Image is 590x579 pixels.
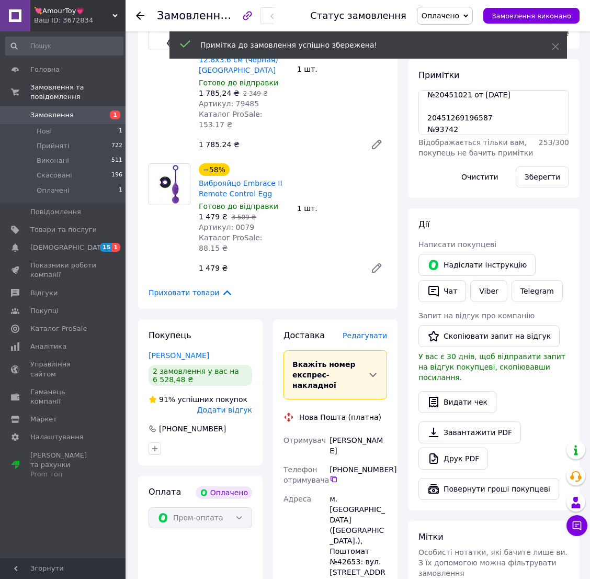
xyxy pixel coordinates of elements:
span: Адреса [283,495,311,503]
span: Редагувати [343,331,387,340]
span: Мітки [418,532,444,542]
a: Друк PDF [418,448,488,470]
span: Дії [418,219,429,229]
span: Готово до відправки [199,202,278,210]
div: 1 785.24 ₴ [195,137,362,152]
div: 1 479 ₴ [195,261,362,275]
span: Додати відгук [197,406,252,414]
div: Ваш ID: 3672834 [34,16,126,25]
span: [DEMOGRAPHIC_DATA] [30,243,108,252]
span: Написати покупцеві [418,240,496,249]
span: Замовлення [157,9,227,22]
span: 3 509 ₴ [231,214,256,221]
span: Повідомлення [30,207,81,217]
span: 722 [111,141,122,151]
span: Відгуки [30,288,58,298]
span: 15 [100,243,112,252]
span: Приховати товари [149,287,233,298]
span: 2 349 ₴ [243,90,268,97]
span: 196 [111,171,122,180]
span: Оплачені [37,186,70,195]
div: Prom топ [30,470,97,479]
span: Маркет [30,415,57,424]
div: 1 шт. [293,62,391,76]
div: Повернутися назад [136,10,144,21]
span: [PERSON_NAME] та рахунки [30,451,97,480]
a: Анальная пробка с вращением Satisfyer Rotator Plug 2+, 12.8х3.6 см (чёрная) [GEOGRAPHIC_DATA] [199,24,278,74]
span: 1 785,24 ₴ [199,89,240,97]
span: Показники роботи компанії [30,261,97,280]
div: Нова Пошта (платна) [297,412,384,422]
span: Аналітика [30,342,66,351]
img: Виброяйцо Embrace II Remote Control Egg [155,164,184,205]
span: 1 [119,186,122,195]
div: успішних покупок [149,394,247,405]
a: Редагувати [366,134,387,155]
span: Особисті нотатки, які бачите лише ви. З їх допомогою можна фільтрувати замовлення [418,548,568,577]
span: Доставка [283,330,325,340]
span: Покупець [149,330,191,340]
span: Управління сайтом [30,360,97,378]
span: Замовлення та повідомлення [30,83,126,102]
span: Артикул: 79485 [199,99,259,108]
span: 253 / 300 [539,138,569,147]
span: Виконані [37,156,69,165]
div: [PHONE_NUMBER] [330,464,387,483]
a: Завантажити PDF [418,421,521,443]
span: Отримувач [283,436,326,444]
span: 💘AmourToy💗 [34,6,112,16]
button: Скопіювати запит на відгук [418,325,560,347]
span: 1 [112,243,120,252]
div: 1 шт. [293,201,391,216]
a: Telegram [512,280,563,302]
div: 2 замовлення у вас на 6 528,48 ₴ [149,365,252,386]
span: 1 479 ₴ [199,213,228,221]
textarea: №20451021 от [DATE] 20451269196587 №93742 [418,90,569,135]
span: Гаманець компанії [30,387,97,406]
button: Замовлення виконано [483,8,580,24]
span: Оплачено [422,12,459,20]
span: Прийняті [37,141,69,151]
span: Налаштування [30,432,84,442]
span: Каталог ProSale: 153.17 ₴ [199,110,262,129]
span: Примітки [418,70,459,80]
a: Виброяйцо Embrace II Remote Control Egg [199,179,282,198]
button: Очистити [452,166,507,187]
span: Відображається тільки вам, покупець не бачить примітки [418,138,533,157]
button: Видати чек [418,391,496,413]
button: Чат з покупцем [566,515,587,536]
a: Редагувати [366,258,387,279]
span: Замовлення виконано [492,12,571,20]
div: Оплачено [196,486,252,499]
div: [PHONE_NUMBER] [158,424,227,434]
div: −58% [199,163,230,176]
div: Статус замовлення [310,10,406,21]
span: 511 [111,156,122,165]
span: Каталог ProSale [30,324,87,333]
span: Оплата [149,487,181,497]
span: Товари та послуги [30,225,97,235]
span: Скасовані [37,171,72,180]
span: Запит на відгук про компанію [418,311,535,320]
span: Готово до відправки [199,79,278,87]
span: Артикул: 0079 [199,223,254,231]
span: Замовлення [30,110,74,120]
span: У вас є 30 днів, щоб відправити запит на відгук покупцеві, скопіювавши посилання. [418,352,565,382]
button: Чат [418,280,466,302]
div: [PERSON_NAME] [327,431,389,460]
a: Viber [470,280,507,302]
span: Вкажіть номер експрес-накладної [292,360,355,389]
button: Повернути гроші покупцеві [418,478,559,500]
span: 91% [159,395,175,404]
span: Нові [37,127,52,136]
a: [PERSON_NAME] [149,351,209,360]
span: 1 [119,127,122,136]
span: Телефон отримувача [283,465,329,484]
span: Головна [30,65,60,74]
span: Покупці [30,306,59,316]
span: Каталог ProSale: 88.15 ₴ [199,233,262,252]
button: Зберегти [516,166,569,187]
span: 1 [110,110,120,119]
div: Примітка до замовлення успішно збережена! [200,40,526,50]
button: Надіслати інструкцію [418,254,536,276]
